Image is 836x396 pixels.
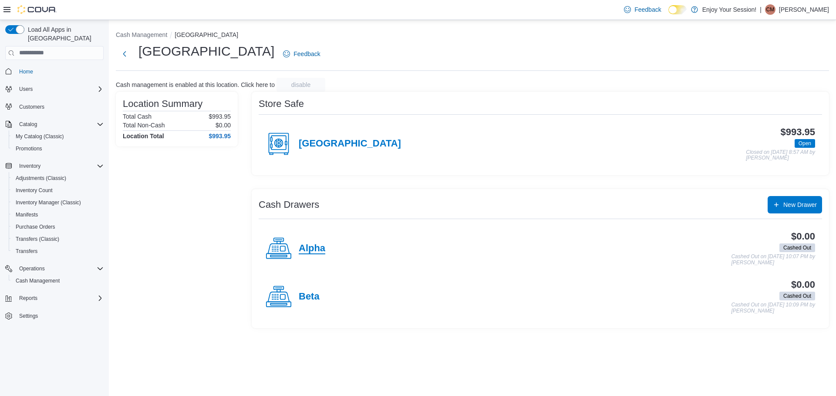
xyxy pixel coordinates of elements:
[12,131,67,142] a: My Catalog (Classic)
[2,309,107,322] button: Settings
[791,231,815,242] h3: $0.00
[2,83,107,95] button: Users
[12,185,56,196] a: Inventory Count
[17,5,57,14] img: Cova
[12,173,104,183] span: Adjustments (Classic)
[2,65,107,78] button: Home
[19,121,37,128] span: Catalog
[175,31,238,38] button: [GEOGRAPHIC_DATA]
[791,280,815,290] h3: $0.00
[16,161,104,171] span: Inventory
[123,99,202,109] h3: Location Summary
[16,101,104,112] span: Customers
[19,313,38,319] span: Settings
[16,145,42,152] span: Promotions
[12,197,84,208] a: Inventory Manager (Classic)
[766,4,775,15] span: CM
[276,78,325,92] button: disable
[16,119,40,130] button: Catalog
[9,275,107,287] button: Cash Management
[9,143,107,155] button: Promotions
[16,236,59,243] span: Transfers (Classic)
[12,222,59,232] a: Purchase Orders
[299,138,401,150] h4: [GEOGRAPHIC_DATA]
[16,84,104,94] span: Users
[668,5,687,14] input: Dark Mode
[12,131,104,142] span: My Catalog (Classic)
[123,133,164,140] h4: Location Total
[19,295,37,302] span: Reports
[731,302,815,314] p: Cashed Out on [DATE] 10:09 PM by [PERSON_NAME]
[12,143,46,154] a: Promotions
[19,163,40,170] span: Inventory
[16,211,38,218] span: Manifests
[12,246,41,256] a: Transfers
[795,139,815,148] span: Open
[12,234,104,244] span: Transfers (Classic)
[12,185,104,196] span: Inventory Count
[779,292,815,300] span: Cashed Out
[280,45,324,63] a: Feedback
[16,263,48,274] button: Operations
[19,265,45,272] span: Operations
[16,66,104,77] span: Home
[779,243,815,252] span: Cashed Out
[12,234,63,244] a: Transfers (Classic)
[634,5,661,14] span: Feedback
[24,25,104,43] span: Load All Apps in [GEOGRAPHIC_DATA]
[9,221,107,233] button: Purchase Orders
[16,263,104,274] span: Operations
[760,4,762,15] p: |
[702,4,757,15] p: Enjoy Your Session!
[9,209,107,221] button: Manifests
[12,210,104,220] span: Manifests
[2,100,107,113] button: Customers
[16,310,104,321] span: Settings
[16,119,104,130] span: Catalog
[16,223,55,230] span: Purchase Orders
[12,173,70,183] a: Adjustments (Classic)
[16,102,48,112] a: Customers
[123,113,152,120] h6: Total Cash
[12,143,104,154] span: Promotions
[12,222,104,232] span: Purchase Orders
[16,293,104,303] span: Reports
[12,276,104,286] span: Cash Management
[746,150,815,161] p: Closed on [DATE] 8:57 AM by [PERSON_NAME]
[16,277,60,284] span: Cash Management
[781,127,815,137] h3: $993.95
[16,84,36,94] button: Users
[216,122,231,129] p: $0.00
[16,293,41,303] button: Reports
[783,244,811,252] span: Cashed Out
[259,99,304,109] h3: Store Safe
[16,199,81,206] span: Inventory Manager (Classic)
[2,118,107,130] button: Catalog
[2,160,107,172] button: Inventory
[16,248,37,255] span: Transfers
[209,113,231,120] p: $993.95
[9,184,107,196] button: Inventory Count
[5,62,104,345] nav: Complex example
[123,122,165,129] h6: Total Non-Cash
[9,245,107,257] button: Transfers
[19,86,33,93] span: Users
[783,292,811,300] span: Cashed Out
[259,200,319,210] h3: Cash Drawers
[12,210,41,220] a: Manifests
[9,233,107,245] button: Transfers (Classic)
[116,30,829,41] nav: An example of EuiBreadcrumbs
[19,68,33,75] span: Home
[9,130,107,143] button: My Catalog (Classic)
[12,246,104,256] span: Transfers
[16,175,66,182] span: Adjustments (Classic)
[2,263,107,275] button: Operations
[16,311,41,321] a: Settings
[299,291,320,303] h4: Beta
[116,31,167,38] button: Cash Management
[116,81,275,88] p: Cash management is enabled at this location. Click here to
[116,45,133,63] button: Next
[138,43,274,60] h1: [GEOGRAPHIC_DATA]
[19,103,44,110] span: Customers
